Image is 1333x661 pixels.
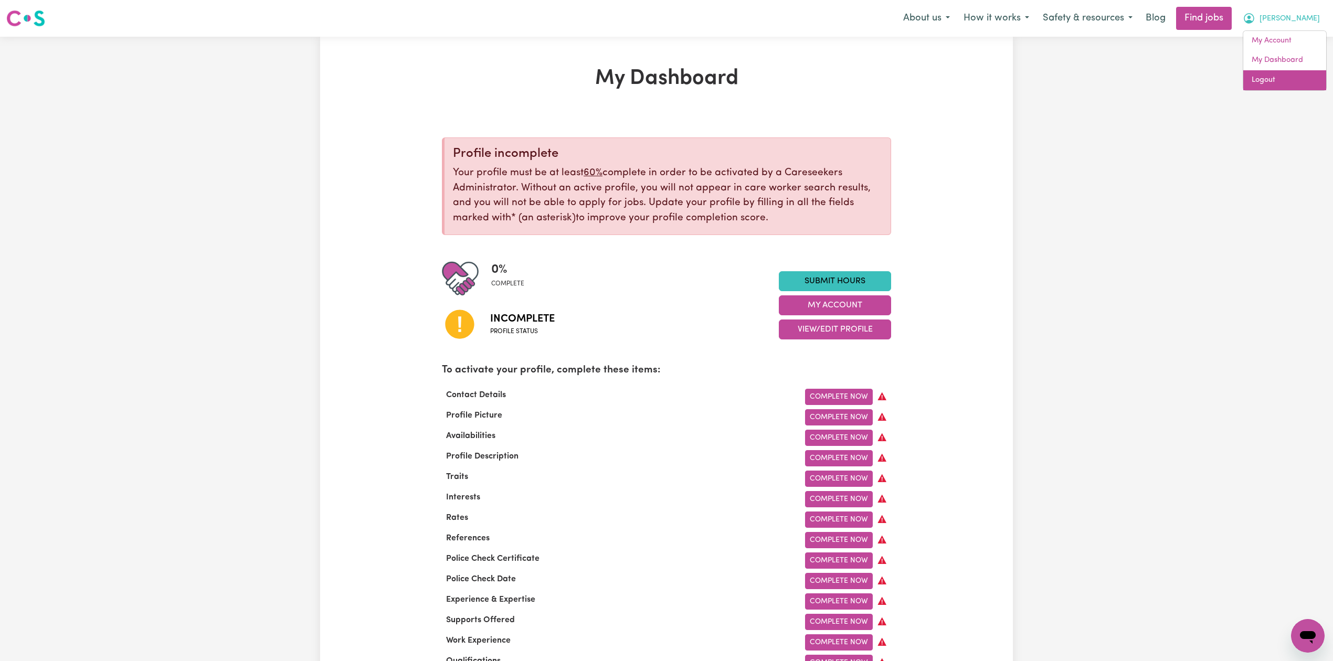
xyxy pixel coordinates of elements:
a: Complete Now [805,614,873,630]
span: Rates [442,514,472,522]
span: Supports Offered [442,616,519,624]
span: complete [491,279,524,289]
a: Complete Now [805,491,873,507]
h1: My Dashboard [442,66,891,91]
a: Complete Now [805,573,873,589]
button: My Account [1236,7,1327,29]
span: Profile Description [442,452,523,461]
u: 60% [584,168,602,178]
span: Contact Details [442,391,510,399]
span: Availabilities [442,432,500,440]
a: Complete Now [805,389,873,405]
a: Complete Now [805,450,873,466]
a: Complete Now [805,409,873,425]
a: Careseekers logo [6,6,45,30]
span: Profile Picture [442,411,506,420]
button: Safety & resources [1036,7,1139,29]
a: Complete Now [805,593,873,610]
button: How it works [957,7,1036,29]
span: Police Check Certificate [442,555,544,563]
a: Complete Now [805,552,873,569]
span: an asterisk [511,213,576,223]
a: Submit Hours [779,271,891,291]
div: My Account [1243,30,1327,91]
a: My Account [1243,31,1326,51]
a: Complete Now [805,634,873,651]
span: Police Check Date [442,575,520,583]
a: My Dashboard [1243,50,1326,70]
span: Profile status [490,327,555,336]
a: Logout [1243,70,1326,90]
span: [PERSON_NAME] [1260,13,1320,25]
button: About us [896,7,957,29]
span: 0 % [491,260,524,279]
img: Careseekers logo [6,9,45,28]
a: Complete Now [805,471,873,487]
span: Traits [442,473,472,481]
a: Complete Now [805,430,873,446]
p: Your profile must be at least complete in order to be activated by a Careseekers Administrator. W... [453,166,882,226]
iframe: Button to launch messaging window [1291,619,1325,653]
a: Complete Now [805,511,873,528]
span: Experience & Expertise [442,595,539,604]
span: Interests [442,493,484,502]
span: References [442,534,494,542]
button: My Account [779,295,891,315]
a: Blog [1139,7,1172,30]
span: Incomplete [490,311,555,327]
p: To activate your profile, complete these items: [442,363,891,378]
button: View/Edit Profile [779,319,891,339]
a: Complete Now [805,532,873,548]
div: Profile incomplete [453,146,882,162]
div: Profile completeness: 0% [491,260,533,297]
span: Work Experience [442,636,515,645]
a: Find jobs [1176,7,1232,30]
